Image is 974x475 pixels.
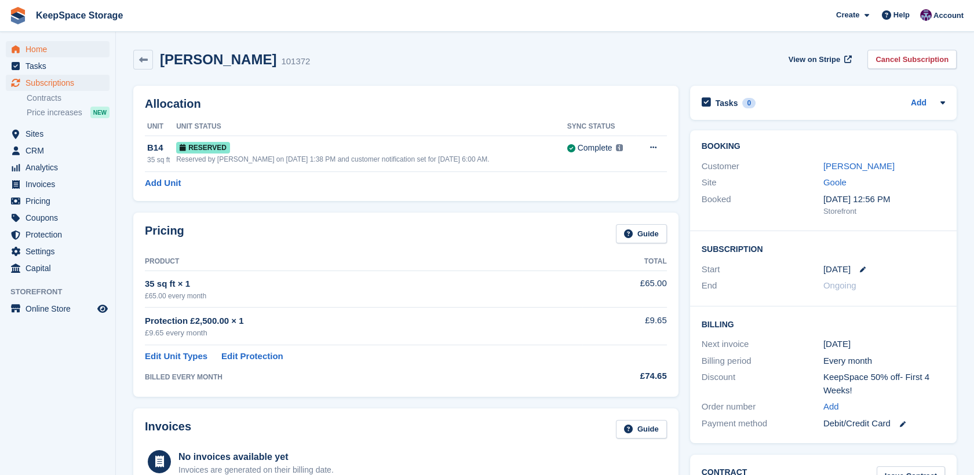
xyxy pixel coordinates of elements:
[616,420,667,439] a: Guide
[616,144,623,151] img: icon-info-grey-7440780725fd019a000dd9b08b2336e03edf1995a4989e88bcd33f0948082b44.svg
[10,286,115,298] span: Storefront
[582,308,666,345] td: £9.65
[281,55,310,68] div: 101372
[6,226,110,243] a: menu
[145,97,667,111] h2: Allocation
[702,355,823,368] div: Billing period
[582,271,666,307] td: £65.00
[702,279,823,293] div: End
[582,370,666,383] div: £74.65
[176,118,567,136] th: Unit Status
[742,98,756,108] div: 0
[25,176,95,192] span: Invoices
[702,318,945,330] h2: Billing
[823,338,945,351] div: [DATE]
[27,107,82,118] span: Price increases
[145,291,582,301] div: £65.00 every month
[147,155,176,165] div: 35 sq ft
[6,260,110,276] a: menu
[823,417,945,430] div: Debit/Credit Card
[178,450,334,464] div: No invoices available yet
[25,260,95,276] span: Capital
[702,400,823,414] div: Order number
[160,52,276,67] h2: [PERSON_NAME]
[25,210,95,226] span: Coupons
[31,6,127,25] a: KeepSpace Storage
[789,54,840,65] span: View on Stripe
[823,206,945,217] div: Storefront
[25,226,95,243] span: Protection
[823,355,945,368] div: Every month
[616,224,667,243] a: Guide
[702,417,823,430] div: Payment method
[25,301,95,317] span: Online Store
[25,159,95,176] span: Analytics
[25,58,95,74] span: Tasks
[25,126,95,142] span: Sites
[702,243,945,254] h2: Subscription
[221,350,283,363] a: Edit Protection
[836,9,859,21] span: Create
[867,50,957,69] a: Cancel Subscription
[702,142,945,151] h2: Booking
[702,338,823,351] div: Next invoice
[823,400,839,414] a: Add
[147,141,176,155] div: B14
[25,142,95,159] span: CRM
[25,75,95,91] span: Subscriptions
[6,142,110,159] a: menu
[6,301,110,317] a: menu
[823,161,895,171] a: [PERSON_NAME]
[6,75,110,91] a: menu
[893,9,910,21] span: Help
[6,243,110,260] a: menu
[823,280,856,290] span: Ongoing
[6,193,110,209] a: menu
[784,50,854,69] a: View on Stripe
[145,372,582,382] div: BILLED EVERY MONTH
[6,176,110,192] a: menu
[702,371,823,397] div: Discount
[27,106,110,119] a: Price increases NEW
[145,277,582,291] div: 35 sq ft × 1
[823,193,945,206] div: [DATE] 12:56 PM
[145,224,184,243] h2: Pricing
[145,177,181,190] a: Add Unit
[716,98,738,108] h2: Tasks
[145,118,176,136] th: Unit
[9,7,27,24] img: stora-icon-8386f47178a22dfd0bd8f6a31ec36ba5ce8667c1dd55bd0f319d3a0aa187defe.svg
[176,154,567,165] div: Reserved by [PERSON_NAME] on [DATE] 1:38 PM and customer notification set for [DATE] 6:00 AM.
[145,253,582,271] th: Product
[25,41,95,57] span: Home
[933,10,964,21] span: Account
[567,118,637,136] th: Sync Status
[25,193,95,209] span: Pricing
[176,142,230,154] span: Reserved
[702,176,823,189] div: Site
[578,142,612,154] div: Complete
[145,315,582,328] div: Protection £2,500.00 × 1
[6,58,110,74] a: menu
[6,126,110,142] a: menu
[90,107,110,118] div: NEW
[823,177,847,187] a: Goole
[702,193,823,217] div: Booked
[145,327,582,339] div: £9.65 every month
[582,253,666,271] th: Total
[823,263,851,276] time: 2025-08-14 00:00:00 UTC
[911,97,926,110] a: Add
[145,420,191,439] h2: Invoices
[25,243,95,260] span: Settings
[702,160,823,173] div: Customer
[6,159,110,176] a: menu
[702,263,823,276] div: Start
[823,371,945,397] div: KeepSpace 50% off- First 4 Weeks!
[6,210,110,226] a: menu
[145,350,207,363] a: Edit Unit Types
[6,41,110,57] a: menu
[27,93,110,104] a: Contracts
[920,9,932,21] img: Charlotte Jobling
[96,302,110,316] a: Preview store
